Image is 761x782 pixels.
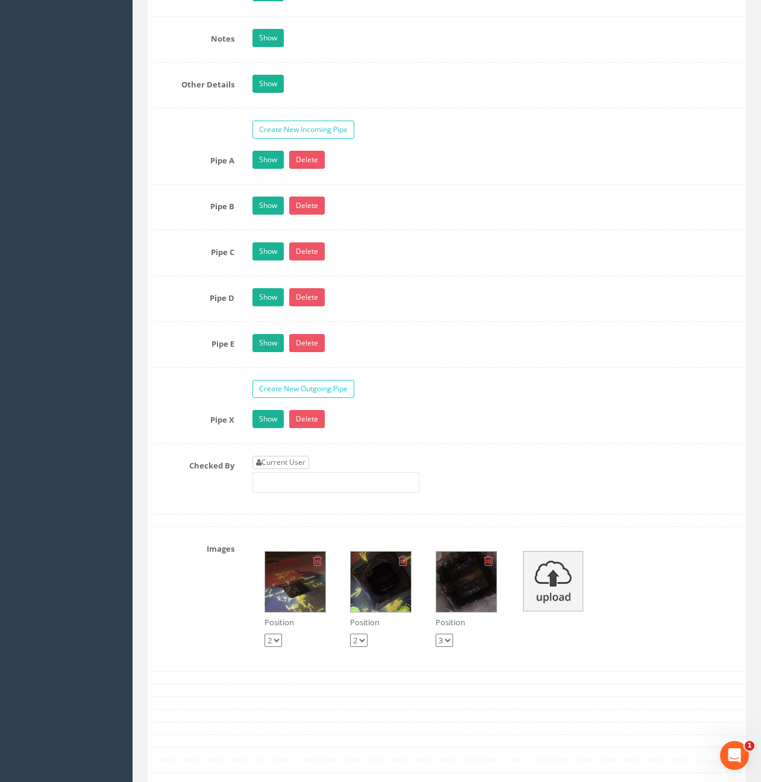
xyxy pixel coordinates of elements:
[252,29,284,47] a: Show
[436,617,497,628] p: Position
[289,242,325,260] a: Delete
[289,197,325,215] a: Delete
[523,551,583,611] img: upload_icon.png
[142,29,243,45] label: Notes
[745,741,754,751] span: 1
[289,151,325,169] a: Delete
[252,75,284,93] a: Show
[252,197,284,215] a: Show
[350,617,412,628] p: Position
[252,456,309,469] a: Current User
[142,334,243,350] label: Pipe E
[252,334,284,352] a: Show
[265,617,326,628] p: Position
[142,539,243,555] label: Images
[252,410,284,428] a: Show
[142,197,243,212] label: Pipe B
[252,151,284,169] a: Show
[265,552,325,612] img: b6fc35d7-a37b-f085-35ee-702324c636fd_a1b6c831-8f4c-41d4-3248-e21589280d33_thumb.jpg
[142,288,243,304] label: Pipe D
[142,75,243,90] label: Other Details
[142,151,243,166] label: Pipe A
[289,334,325,352] a: Delete
[289,288,325,306] a: Delete
[436,552,496,612] img: b6fc35d7-a37b-f085-35ee-702324c636fd_4171ea59-4a66-c21c-7ecc-25e86d34c74d_thumb.jpg
[351,552,411,612] img: b6fc35d7-a37b-f085-35ee-702324c636fd_18cd06f8-fa09-d999-ab20-392802e4659d_thumb.jpg
[142,242,243,258] label: Pipe C
[252,242,284,260] a: Show
[252,380,354,398] a: Create New Outgoing Pipe
[720,741,749,770] iframe: Intercom live chat
[142,410,243,426] label: Pipe X
[142,456,243,471] label: Checked By
[289,410,325,428] a: Delete
[252,121,354,139] a: Create New Incoming Pipe
[252,288,284,306] a: Show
